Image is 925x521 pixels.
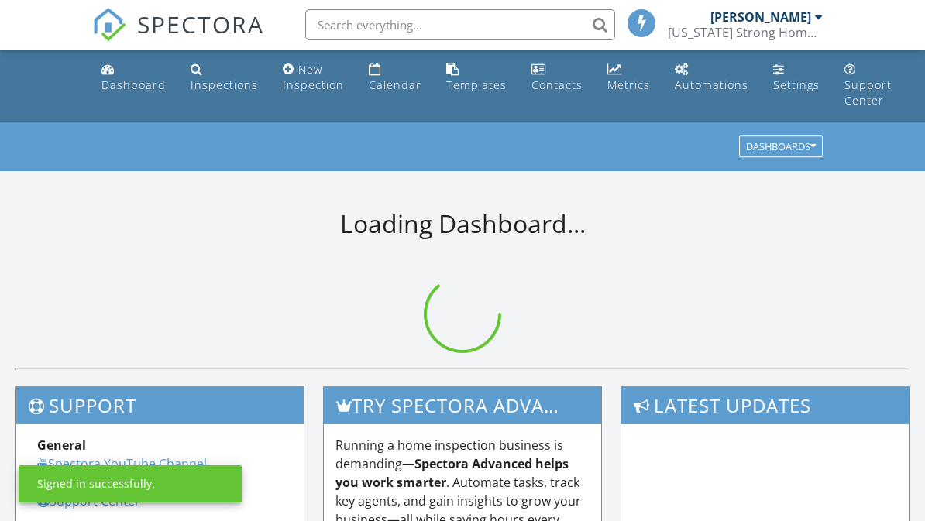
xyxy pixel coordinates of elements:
[675,77,748,92] div: Automations
[277,56,350,100] a: New Inspection
[37,476,155,492] div: Signed in successfully.
[739,136,823,158] button: Dashboards
[710,9,811,25] div: [PERSON_NAME]
[283,62,344,92] div: New Inspection
[335,455,569,491] strong: Spectora Advanced helps you work smarter
[767,56,826,100] a: Settings
[669,56,755,100] a: Automations (Basic)
[746,142,816,153] div: Dashboards
[95,56,172,100] a: Dashboard
[601,56,656,100] a: Metrics
[92,8,126,42] img: The Best Home Inspection Software - Spectora
[137,8,264,40] span: SPECTORA
[369,77,421,92] div: Calendar
[607,77,650,92] div: Metrics
[440,56,513,100] a: Templates
[37,437,86,454] strong: General
[668,25,823,40] div: Texas Strong Home Inspections LLC
[363,56,428,100] a: Calendar
[16,386,304,424] h3: Support
[531,77,583,92] div: Contacts
[621,386,909,424] h3: Latest Updates
[773,77,820,92] div: Settings
[101,77,166,92] div: Dashboard
[324,386,602,424] h3: Try spectora advanced [DATE]
[184,56,264,100] a: Inspections
[446,77,507,92] div: Templates
[37,455,207,472] a: Spectora YouTube Channel
[305,9,615,40] input: Search everything...
[92,21,264,53] a: SPECTORA
[844,77,892,108] div: Support Center
[838,56,898,115] a: Support Center
[525,56,589,100] a: Contacts
[191,77,258,92] div: Inspections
